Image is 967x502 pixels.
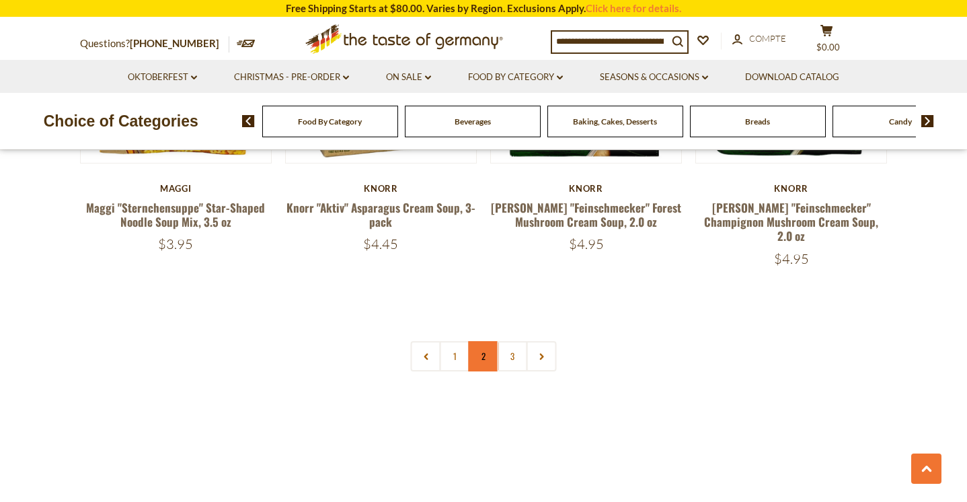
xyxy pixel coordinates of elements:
a: Food By Category [468,70,563,85]
div: Knorr [490,183,682,194]
span: Compte [749,33,786,44]
a: Knorr "Aktiv" Asparagus Cream Soup, 3-pack [286,199,475,230]
div: Knorr [285,183,477,194]
img: previous arrow [242,115,255,127]
a: Oktoberfest [128,70,197,85]
span: $4.45 [363,236,398,252]
a: Food By Category [298,116,362,127]
a: Candy [889,116,912,127]
button: $0.00 [806,24,847,58]
a: 3 [498,341,528,371]
a: Download Catalog [745,70,839,85]
a: Click here for details. [586,2,681,14]
a: Baking, Cakes, Desserts [573,116,657,127]
a: [PERSON_NAME] "Feinschmecker" Forest Mushroom Cream Soup, 2.0 oz [491,199,681,230]
a: Breads [745,116,770,127]
a: 2 [469,341,499,371]
div: Knorr [695,183,887,194]
img: next arrow [921,115,934,127]
a: On Sale [386,70,431,85]
span: $0.00 [816,42,840,52]
a: Maggi "Sternchensuppe" Star-Shaped Noodle Soup Mix, 3.5 oz [86,199,265,230]
a: Seasons & Occasions [600,70,708,85]
a: 1 [440,341,470,371]
a: [PHONE_NUMBER] [130,37,219,49]
span: $4.95 [569,236,604,252]
div: Maggi [80,183,272,194]
span: $3.95 [158,236,193,252]
a: [PERSON_NAME] "Feinschmecker" Champignon Mushroom Cream Soup, 2.0 oz [704,199,878,245]
a: Beverages [455,116,491,127]
p: Questions? [80,35,229,52]
a: Christmas - PRE-ORDER [234,70,349,85]
a: Compte [732,32,786,46]
span: $4.95 [774,250,809,267]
